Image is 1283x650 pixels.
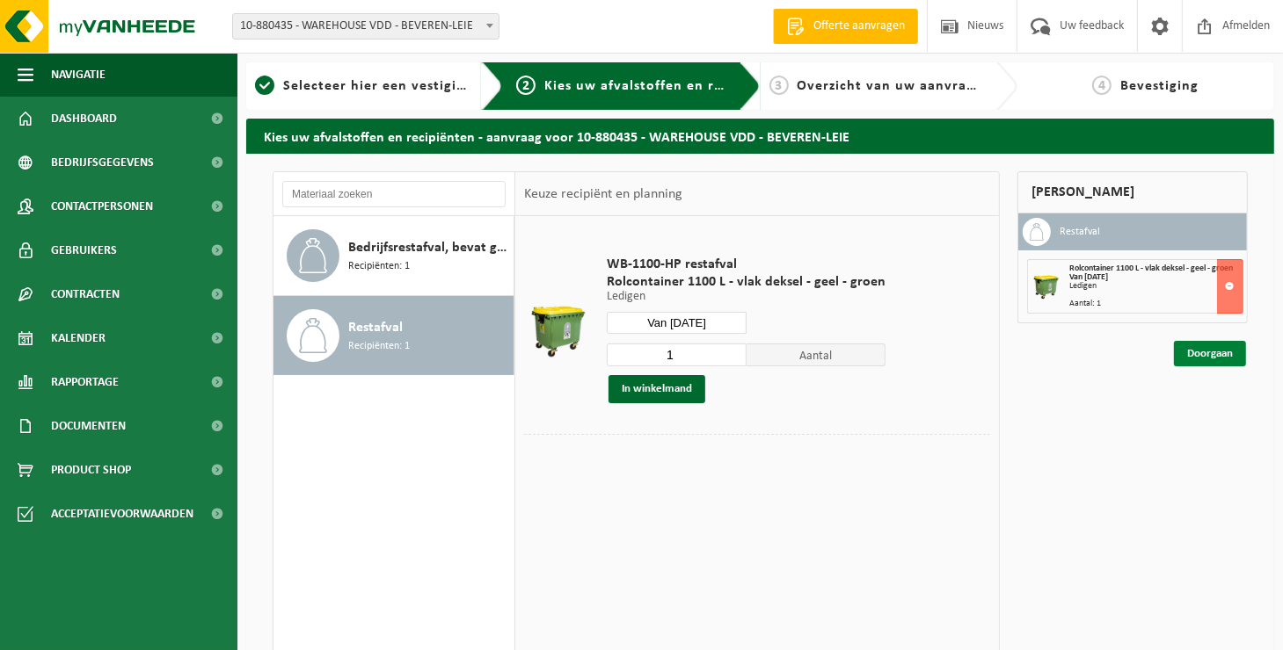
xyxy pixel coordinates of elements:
span: Bedrijfsrestafval, bevat geen recycleerbare fracties, verbrandbaar na verkleining [348,237,509,258]
button: In winkelmand [609,375,705,403]
h2: Kies uw afvalstoffen en recipiënten - aanvraag voor 10-880435 - WAREHOUSE VDD - BEVEREN-LEIE [246,119,1274,153]
span: Recipiënten: 1 [348,338,410,355]
span: WB-1100-HP restafval [607,256,886,273]
span: Rapportage [51,360,119,404]
h3: Restafval [1060,218,1100,246]
span: Bedrijfsgegevens [51,141,154,184]
span: Contactpersonen [51,184,153,228]
span: Documenten [51,404,126,448]
span: 2 [516,76,536,95]
div: Ledigen [1069,282,1243,291]
span: Recipiënten: 1 [348,258,410,275]
span: Aantal [747,343,886,366]
span: Rolcontainer 1100 L - vlak deksel - geel - groen [1069,264,1233,273]
span: 10-880435 - WAREHOUSE VDD - BEVEREN-LEIE [232,13,499,40]
span: Kies uw afvalstoffen en recipiënten [544,79,786,93]
button: Restafval Recipiënten: 1 [273,296,514,375]
span: Bevestiging [1120,79,1199,93]
span: Restafval [348,317,403,338]
input: Materiaal zoeken [282,181,506,207]
span: Navigatie [51,53,106,97]
span: Rolcontainer 1100 L - vlak deksel - geel - groen [607,273,886,291]
span: Selecteer hier een vestiging [283,79,473,93]
div: Keuze recipiënt en planning [515,172,691,216]
div: [PERSON_NAME] [1017,171,1248,213]
span: Kalender [51,316,106,360]
span: Offerte aanvragen [809,18,909,35]
a: Offerte aanvragen [773,9,918,44]
span: Acceptatievoorwaarden [51,492,193,536]
span: 1 [255,76,274,95]
span: Dashboard [51,97,117,141]
input: Selecteer datum [607,312,747,334]
span: Overzicht van uw aanvraag [798,79,983,93]
span: Contracten [51,272,120,316]
span: Product Shop [51,448,131,492]
a: Doorgaan [1174,341,1246,366]
a: 1Selecteer hier een vestiging [255,76,468,97]
span: 10-880435 - WAREHOUSE VDD - BEVEREN-LEIE [233,14,499,39]
button: Bedrijfsrestafval, bevat geen recycleerbare fracties, verbrandbaar na verkleining Recipiënten: 1 [273,216,514,296]
span: 3 [769,76,789,95]
span: 4 [1092,76,1112,95]
div: Aantal: 1 [1069,300,1243,308]
p: Ledigen [607,291,886,303]
strong: Van [DATE] [1069,272,1108,282]
span: Gebruikers [51,228,117,272]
